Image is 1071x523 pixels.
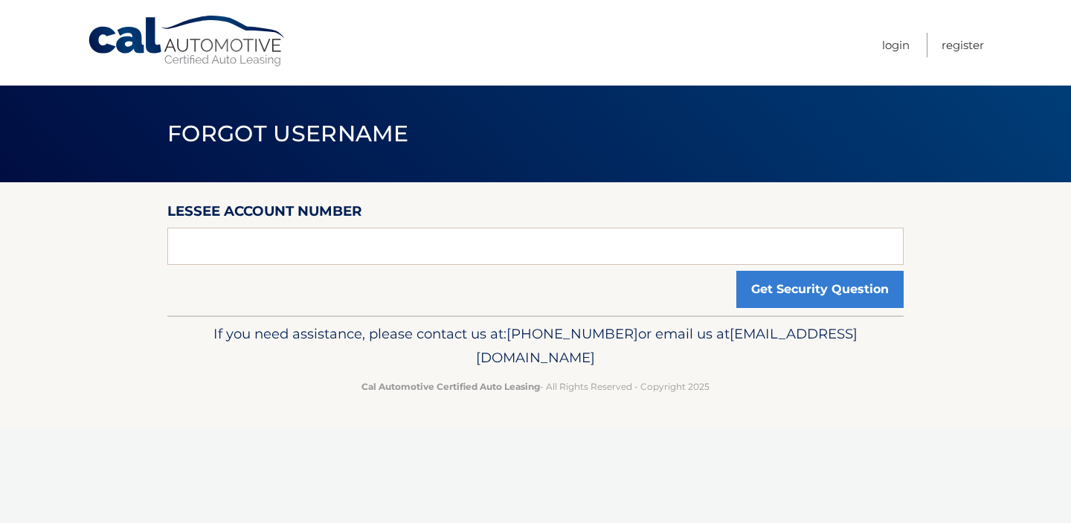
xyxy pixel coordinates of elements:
[167,120,409,147] span: Forgot Username
[177,322,894,370] p: If you need assistance, please contact us at: or email us at
[177,379,894,394] p: - All Rights Reserved - Copyright 2025
[361,381,540,392] strong: Cal Automotive Certified Auto Leasing
[942,33,984,57] a: Register
[882,33,910,57] a: Login
[506,325,638,342] span: [PHONE_NUMBER]
[167,200,362,228] label: Lessee Account Number
[476,325,858,366] span: [EMAIL_ADDRESS][DOMAIN_NAME]
[736,271,904,308] button: Get Security Question
[87,15,288,68] a: Cal Automotive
